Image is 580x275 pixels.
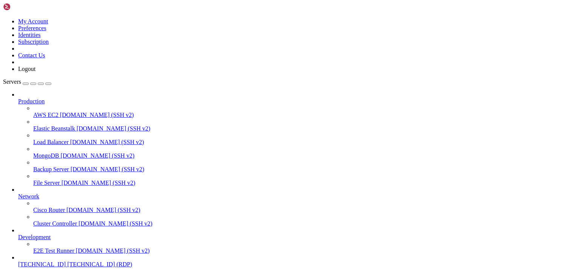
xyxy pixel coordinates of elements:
[18,91,577,186] li: Production
[33,214,577,227] li: Cluster Controller [DOMAIN_NAME] (SSH v2)
[33,166,69,172] span: Backup Server
[18,234,51,240] span: Development
[66,207,140,213] span: [DOMAIN_NAME] (SSH v2)
[33,207,577,214] a: Cisco Router [DOMAIN_NAME] (SSH v2)
[60,152,134,159] span: [DOMAIN_NAME] (SSH v2)
[18,234,577,241] a: Development
[33,112,577,118] a: AWS EC2 [DOMAIN_NAME] (SSH v2)
[33,152,59,159] span: MongoDB
[33,125,577,132] a: Elastic Beanstalk [DOMAIN_NAME] (SSH v2)
[33,173,577,186] li: File Server [DOMAIN_NAME] (SSH v2)
[18,193,577,200] a: Network
[33,220,77,227] span: Cluster Controller
[18,66,35,72] a: Logout
[33,139,69,145] span: Load Balancer
[18,18,48,25] a: My Account
[33,180,60,186] span: File Server
[18,186,577,227] li: Network
[3,3,46,11] img: Shellngn
[3,78,51,85] a: Servers
[67,261,132,267] span: [TECHNICAL_ID] (RDP)
[33,247,74,254] span: E2E Test Runner
[62,180,136,186] span: [DOMAIN_NAME] (SSH v2)
[33,105,577,118] li: AWS EC2 [DOMAIN_NAME] (SSH v2)
[33,220,577,227] a: Cluster Controller [DOMAIN_NAME] (SSH v2)
[33,166,577,173] a: Backup Server [DOMAIN_NAME] (SSH v2)
[33,247,577,254] a: E2E Test Runner [DOMAIN_NAME] (SSH v2)
[33,152,577,159] a: MongoDB [DOMAIN_NAME] (SSH v2)
[18,98,45,104] span: Production
[18,32,41,38] a: Identities
[79,220,153,227] span: [DOMAIN_NAME] (SSH v2)
[18,261,577,268] a: [TECHNICAL_ID] [TECHNICAL_ID] (RDP)
[33,207,65,213] span: Cisco Router
[18,193,39,200] span: Network
[70,139,144,145] span: [DOMAIN_NAME] (SSH v2)
[33,180,577,186] a: File Server [DOMAIN_NAME] (SSH v2)
[18,25,46,31] a: Preferences
[71,166,145,172] span: [DOMAIN_NAME] (SSH v2)
[18,261,66,267] span: [TECHNICAL_ID]
[33,200,577,214] li: Cisco Router [DOMAIN_NAME] (SSH v2)
[60,112,134,118] span: [DOMAIN_NAME] (SSH v2)
[3,78,21,85] span: Servers
[33,125,75,132] span: Elastic Beanstalk
[18,227,577,254] li: Development
[18,98,577,105] a: Production
[33,159,577,173] li: Backup Server [DOMAIN_NAME] (SSH v2)
[33,241,577,254] li: E2E Test Runner [DOMAIN_NAME] (SSH v2)
[33,132,577,146] li: Load Balancer [DOMAIN_NAME] (SSH v2)
[33,139,577,146] a: Load Balancer [DOMAIN_NAME] (SSH v2)
[33,118,577,132] li: Elastic Beanstalk [DOMAIN_NAME] (SSH v2)
[33,146,577,159] li: MongoDB [DOMAIN_NAME] (SSH v2)
[77,125,151,132] span: [DOMAIN_NAME] (SSH v2)
[18,38,49,45] a: Subscription
[33,112,59,118] span: AWS EC2
[76,247,150,254] span: [DOMAIN_NAME] (SSH v2)
[18,254,577,268] li: [TECHNICAL_ID] [TECHNICAL_ID] (RDP)
[18,52,45,58] a: Contact Us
